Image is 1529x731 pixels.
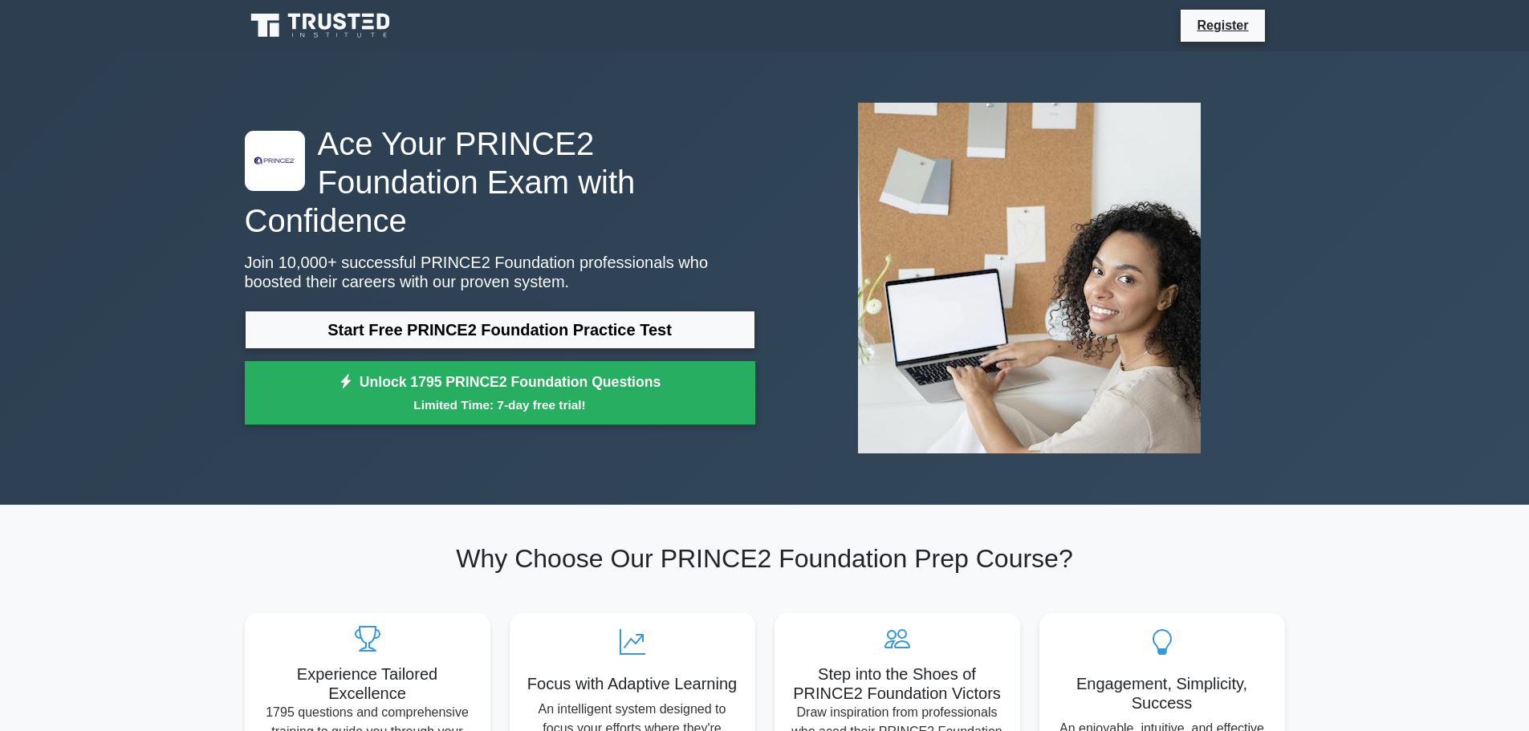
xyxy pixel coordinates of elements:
[1187,15,1258,35] a: Register
[245,543,1285,574] h2: Why Choose Our PRINCE2 Foundation Prep Course?
[258,664,478,703] h5: Experience Tailored Excellence
[1052,674,1272,713] h5: Engagement, Simplicity, Success
[245,253,755,291] p: Join 10,000+ successful PRINCE2 Foundation professionals who boosted their careers with our prove...
[245,124,755,240] h1: Ace Your PRINCE2 Foundation Exam with Confidence
[787,664,1007,703] h5: Step into the Shoes of PRINCE2 Foundation Victors
[245,311,755,349] a: Start Free PRINCE2 Foundation Practice Test
[265,396,735,414] small: Limited Time: 7-day free trial!
[523,674,742,693] h5: Focus with Adaptive Learning
[245,361,755,425] a: Unlock 1795 PRINCE2 Foundation QuestionsLimited Time: 7-day free trial!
